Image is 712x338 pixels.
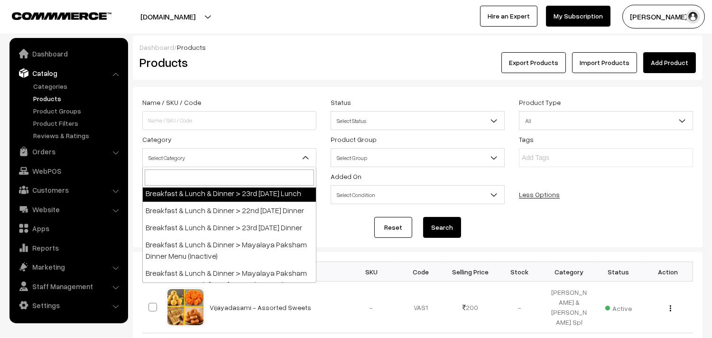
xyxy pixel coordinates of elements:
[686,9,700,24] img: user
[12,220,125,237] a: Apps
[331,185,505,204] span: Select Condition
[519,134,534,144] label: Tags
[143,219,316,236] li: Breakfast & Lunch & Dinner > 23rd [DATE] Dinner
[423,217,461,238] button: Search
[12,297,125,314] a: Settings
[139,42,696,52] div: /
[546,6,610,27] a: My Subscription
[143,185,316,202] li: Breakfast & Lunch & Dinner > 23rd [DATE] Lunch
[331,150,504,166] span: Select Group
[374,217,412,238] a: Reset
[12,9,95,21] a: COMMMERCE
[142,134,172,144] label: Category
[643,262,693,282] th: Action
[31,94,125,103] a: Products
[12,143,125,160] a: Orders
[519,97,561,107] label: Product Type
[519,113,693,129] span: All
[495,262,544,282] th: Stock
[12,258,125,275] a: Marketing
[12,12,111,19] img: COMMMERCE
[12,45,125,62] a: Dashboard
[331,113,504,129] span: Select Status
[445,262,495,282] th: Selling Price
[331,97,351,107] label: Status
[142,97,201,107] label: Name / SKU / Code
[139,55,315,70] h2: Products
[445,282,495,333] td: 200
[331,187,504,203] span: Select Condition
[12,181,125,198] a: Customers
[519,111,693,130] span: All
[643,52,696,73] a: Add Product
[347,262,396,282] th: SKU
[396,282,445,333] td: VAS1
[495,282,544,333] td: -
[31,118,125,128] a: Product Filters
[622,5,705,28] button: [PERSON_NAME] s…
[331,148,505,167] span: Select Group
[594,262,643,282] th: Status
[143,236,316,264] li: Breakfast & Lunch & Dinner > Mayalaya Paksham Dinner Menu (Inactive)
[12,65,125,82] a: Catalog
[331,134,377,144] label: Product Group
[107,5,229,28] button: [DOMAIN_NAME]
[522,153,605,163] input: Add Tags
[142,111,316,130] input: Name / SKU / Code
[143,202,316,219] li: Breakfast & Lunch & Dinner > 22nd [DATE] Dinner
[12,162,125,179] a: WebPOS
[12,239,125,256] a: Reports
[31,81,125,91] a: Categories
[519,190,560,198] a: Less Options
[670,305,671,311] img: Menu
[210,303,312,311] a: Vijayadasami - Assorted Sweets
[143,264,316,293] li: Breakfast & Lunch & Dinner > Mayalaya Paksham Dinner Menu > 10th [DATE] Dinner (Inactive)
[572,52,637,73] a: Import Products
[331,111,505,130] span: Select Status
[501,52,566,73] button: Export Products
[143,150,316,166] span: Select Category
[396,262,445,282] th: Code
[31,131,125,141] a: Reviews & Ratings
[12,278,125,295] a: Staff Management
[545,282,594,333] td: [PERSON_NAME] & [PERSON_NAME] Spl
[480,6,537,27] a: Hire an Expert
[605,301,632,313] span: Active
[177,43,206,51] span: Products
[31,106,125,116] a: Product Groups
[12,201,125,218] a: Website
[545,262,594,282] th: Category
[139,43,174,51] a: Dashboard
[142,148,316,167] span: Select Category
[331,171,361,181] label: Added On
[347,282,396,333] td: -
